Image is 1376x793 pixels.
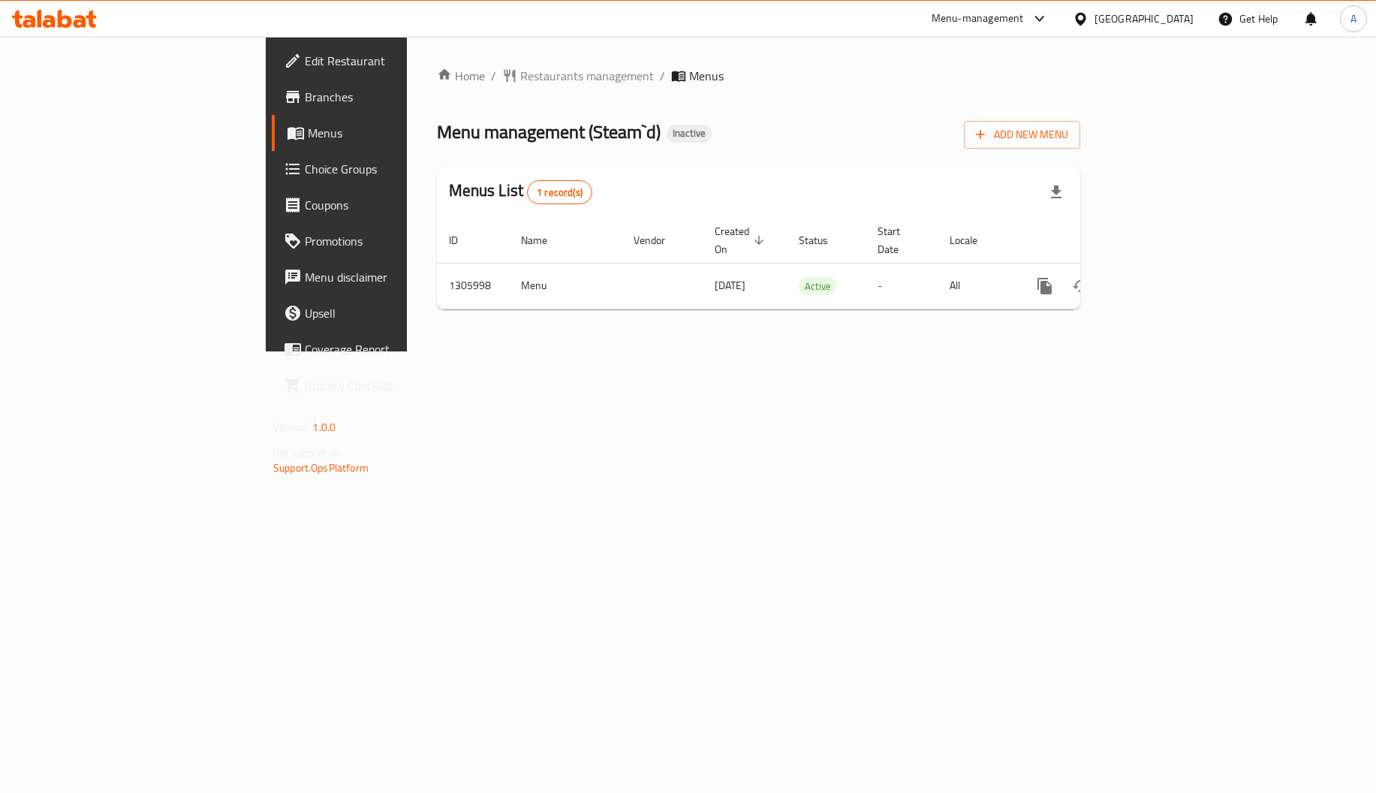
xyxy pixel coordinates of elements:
div: Export file [1038,174,1074,210]
span: Menu disclaimer [305,268,483,286]
span: Locale [950,231,997,249]
div: Menu-management [932,10,1024,28]
span: Choice Groups [305,160,483,178]
span: Name [521,231,567,249]
span: Get support on: [273,443,342,463]
a: Branches [272,79,495,115]
span: Restaurants management [520,67,654,85]
th: Actions [1015,218,1183,264]
span: Coupons [305,196,483,214]
span: Inactive [667,127,712,140]
span: 1 record(s) [528,185,592,200]
a: Choice Groups [272,151,495,187]
a: Promotions [272,223,495,259]
span: ID [449,231,477,249]
td: Menu [509,263,622,309]
div: Inactive [667,125,712,143]
a: Coupons [272,187,495,223]
button: more [1027,268,1063,304]
h2: Menus List [449,179,592,204]
span: Branches [305,88,483,106]
span: Start Date [878,222,920,258]
span: Active [799,278,837,295]
td: - [866,263,938,309]
a: Edit Restaurant [272,43,495,79]
span: Menus [689,67,724,85]
button: Change Status [1063,268,1099,304]
div: [GEOGRAPHIC_DATA] [1094,11,1194,27]
span: Grocery Checklist [305,376,483,394]
span: Vendor [634,231,685,249]
div: Total records count [527,180,592,204]
span: Promotions [305,232,483,250]
span: Coverage Report [305,340,483,358]
a: Support.OpsPlatform [273,458,369,478]
a: Grocery Checklist [272,367,495,403]
span: Add New Menu [976,125,1068,144]
a: Restaurants management [502,67,654,85]
span: Version: [273,418,310,437]
span: Edit Restaurant [305,52,483,70]
span: Menu management ( Steam`d ) [437,115,661,149]
a: Menus [272,115,495,151]
nav: breadcrumb [437,67,1080,85]
span: Created On [715,222,769,258]
a: Coverage Report [272,331,495,367]
span: Menus [308,124,483,142]
table: enhanced table [437,218,1183,309]
span: A [1350,11,1356,27]
span: Upsell [305,304,483,322]
td: All [938,263,1015,309]
button: Add New Menu [964,121,1080,149]
li: / [660,67,665,85]
a: Menu disclaimer [272,259,495,295]
a: Upsell [272,295,495,331]
span: Status [799,231,848,249]
div: Active [799,277,837,295]
span: 1.0.0 [312,418,336,437]
span: [DATE] [715,276,745,295]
